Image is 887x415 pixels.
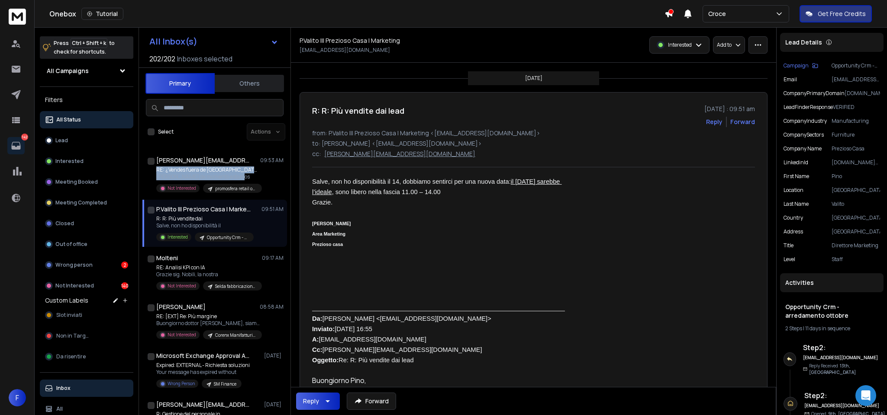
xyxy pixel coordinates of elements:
button: Non in Target [40,327,133,345]
p: Manufacturing [832,118,880,124]
p: [DOMAIN_NAME] [845,90,880,97]
p: 08:58 AM [260,303,284,310]
p: Lead Details [785,38,822,47]
p: promosfera retail ottobre [215,185,257,192]
span: 13th, [GEOGRAPHIC_DATA] [809,363,856,375]
p: address [784,228,803,235]
p: Inbox [56,385,71,392]
p: [GEOGRAPHIC_DATA] [832,228,880,235]
p: 09:17 AM [262,255,284,262]
p: Not Interested [168,283,196,289]
h6: [EMAIL_ADDRESS][DOMAIN_NAME] [804,402,880,409]
span: Grazie. [312,199,332,206]
p: Expired: EXTERNAL - Richiesta soluzioni [156,362,250,369]
p: companyIndustry [784,118,827,124]
p: Opportunity Crm - arredamento ottobre [832,62,880,69]
p: All Status [56,116,81,123]
p: Email [784,76,797,83]
button: Wrong person2 [40,256,133,274]
p: Opportunity Crm - arredamento ottobre [207,234,248,241]
span: Salve, non ho disponibilità il 14, dobbiamo sentirci per una nuova data: , sono libero nella fasc... [312,178,562,195]
p: [DOMAIN_NAME][URL] [832,159,880,166]
p: Pino [832,173,880,180]
p: Grazie sig. Nobili, la nostra [156,271,260,278]
p: Buongiorno dottor [PERSON_NAME], siamo una [156,320,260,327]
p: country [784,214,803,221]
p: RE: Analisi KPI con IA [156,264,260,271]
p: Your message has expired without [156,369,250,376]
p: Valito [832,201,880,207]
p: companySectors [784,131,824,138]
label: Select [158,128,174,135]
p: All [56,405,63,412]
button: Da risentire [40,348,133,365]
p: Not Interested [168,185,196,192]
p: 09:51 AM [261,206,284,213]
p: Not Interested [55,282,94,289]
p: Not Interested [168,332,196,338]
a: 142 [7,137,25,154]
button: Reply [706,118,723,126]
p: Company Name [784,145,822,152]
p: Wrong person [55,262,93,268]
span: Da: [312,315,323,322]
button: Tutorial [81,8,123,20]
p: Corenx Manifatturiero [215,332,257,338]
p: SM Finance [214,381,236,387]
button: Reply [296,393,340,410]
b: A: [312,336,319,343]
p: Wrong Person [168,380,195,387]
div: | [785,325,878,332]
p: location [784,187,803,194]
span: Ctrl + Shift + k [71,38,107,48]
p: [PERSON_NAME][EMAIL_ADDRESS][DOMAIN_NAME] [324,150,475,158]
p: Buongiorno Pino, [312,375,565,386]
p: [EMAIL_ADDRESS][DOMAIN_NAME] [832,76,880,83]
div: Forward [730,118,755,126]
b: Cc: [312,346,323,353]
h1: All Campaigns [47,67,89,75]
p: 142 [21,134,28,140]
h3: Custom Labels [45,296,88,305]
button: Closed [40,215,133,232]
p: 09:53 AM [260,157,284,164]
p: [PERSON_NAME] de momento estamos [156,173,260,180]
p: Reply Received [809,363,887,376]
p: [EMAIL_ADDRESS][DOMAIN_NAME] [300,47,390,54]
span: 202 / 202 [149,54,175,64]
p: Meeting Booked [55,179,98,185]
h1: [PERSON_NAME][EMAIL_ADDRESS][DOMAIN_NAME] [156,156,252,165]
p: Meeting Completed [55,199,107,206]
p: Last Name [784,201,809,207]
h6: [EMAIL_ADDRESS][DOMAIN_NAME] [803,354,879,361]
p: grazie ancora per il riscontro. [312,386,565,396]
p: Staff [832,256,880,263]
h1: R: R: Più vendite dai lead [312,105,404,117]
button: Inbox [40,380,133,397]
p: from: P.Valito III Prezioso Casa I Marketing <[EMAIL_ADDRESS][DOMAIN_NAME]> [312,129,755,137]
h3: Inboxes selected [177,54,232,64]
div: Reply [303,397,319,405]
button: F [9,389,26,406]
p: Interested [668,41,692,48]
button: Campaign [784,62,818,69]
button: Primary [145,73,215,94]
p: [DATE] [525,75,542,82]
p: [DATE] [264,352,284,359]
b: Area Marketing [312,231,345,236]
h1: Microsoft Exchange Approval Assistant [156,351,252,360]
button: All Status [40,111,133,128]
h1: All Inbox(s) [149,37,197,46]
p: Out of office [55,241,87,248]
p: Interested [168,234,188,240]
p: Add to [717,41,732,48]
span: 11 days in sequence [805,325,850,332]
p: R: R: Più vendite dai [156,215,254,222]
p: level [784,256,795,263]
span: Da risentire [56,353,86,360]
b: Inviato: [312,326,335,332]
p: Press to check for shortcuts. [54,39,115,56]
h3: Filters [40,94,133,106]
div: 2 [121,262,128,268]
